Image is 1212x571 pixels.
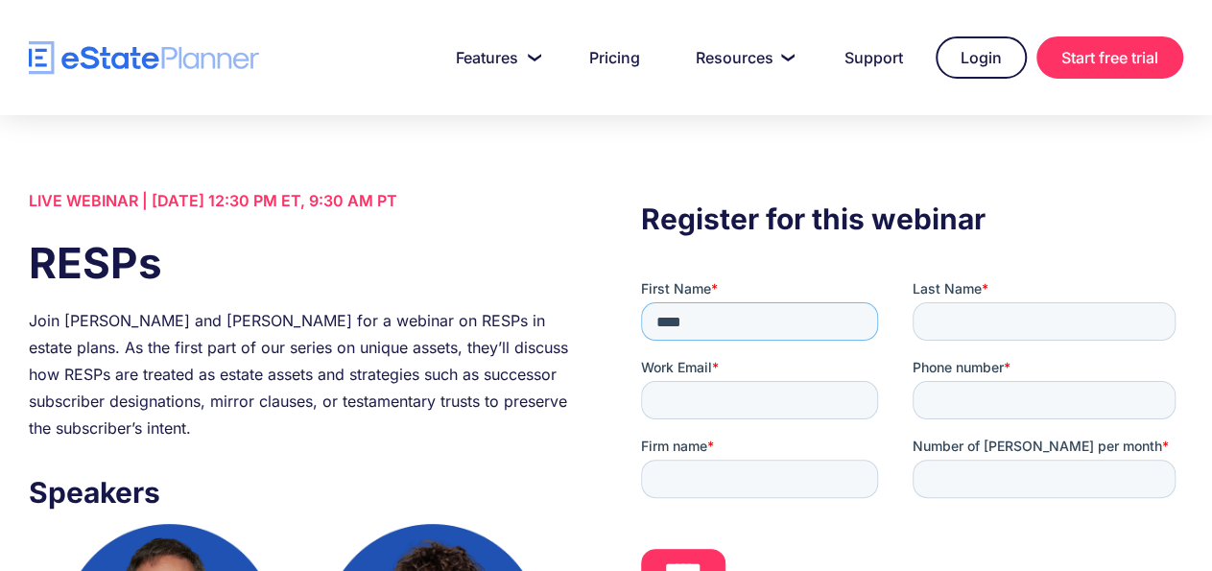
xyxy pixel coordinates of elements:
[1036,36,1183,79] a: Start free trial
[673,38,812,77] a: Resources
[29,470,571,514] h3: Speakers
[29,187,571,214] div: LIVE WEBINAR | [DATE] 12:30 PM ET, 9:30 AM PT
[566,38,663,77] a: Pricing
[641,197,1183,241] h3: Register for this webinar
[29,307,571,441] div: Join [PERSON_NAME] and [PERSON_NAME] for a webinar on RESPs in estate plans. As the first part of...
[29,41,259,75] a: home
[821,38,926,77] a: Support
[936,36,1027,79] a: Login
[29,233,571,293] h1: RESPs
[433,38,557,77] a: Features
